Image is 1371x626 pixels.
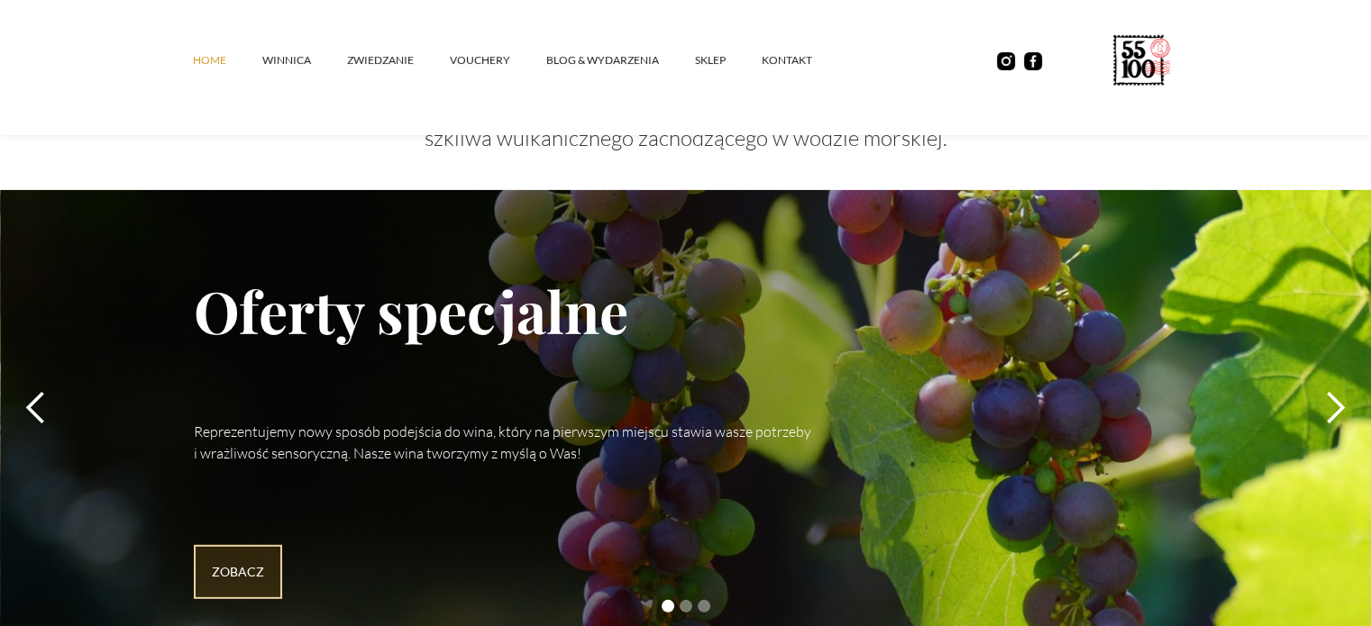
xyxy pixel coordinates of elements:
[194,218,1178,403] h1: Oferty specjalne
[194,545,282,599] a: Zobacz
[193,33,262,87] a: Home
[695,33,762,87] a: SKLEP
[762,33,848,87] a: kontakt
[698,600,710,612] div: Show slide 3 of 3
[262,33,347,87] a: winnica
[194,421,844,464] p: Reprezentujemy nowy sposób podejścia do wina, który na pierwszym miejscu stawia wasze potrzeby i ...
[204,59,1167,151] strong: W procesie klarowania wina nie używamy żelatyny, białka kurzego ani innych produktów odzwierzęcyc...
[347,33,450,87] a: ZWIEDZANIE
[680,600,692,612] div: Show slide 2 of 3
[662,600,674,612] div: Show slide 1 of 3
[546,33,695,87] a: Blog & Wydarzenia
[450,33,546,87] a: vouchery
